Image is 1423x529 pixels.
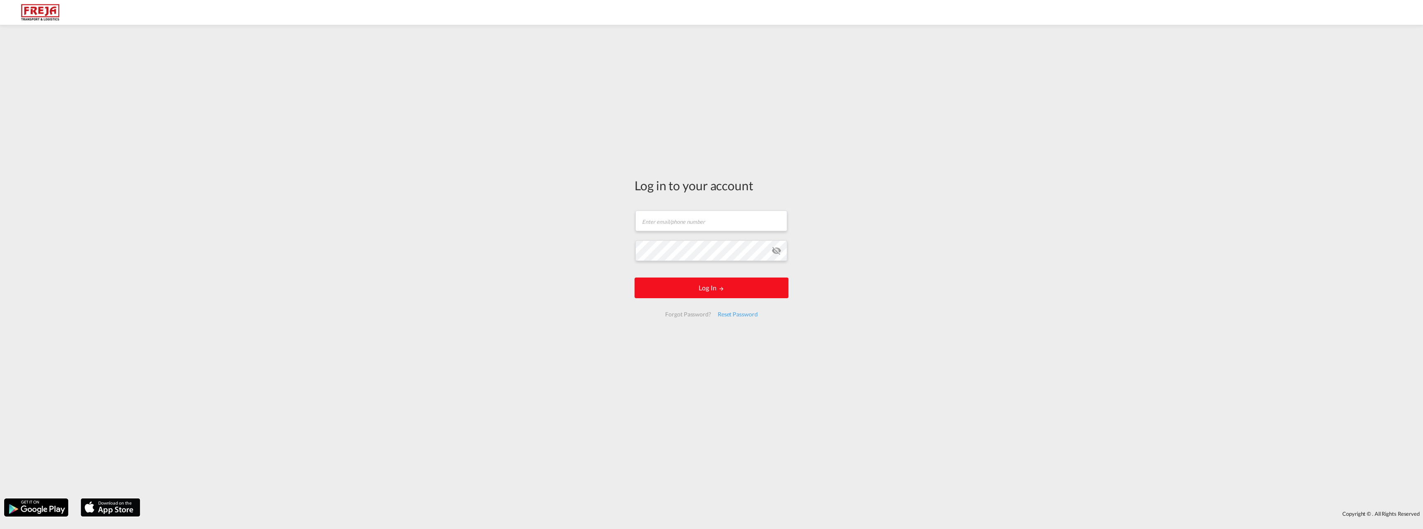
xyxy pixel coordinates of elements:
[635,177,788,194] div: Log in to your account
[771,246,781,256] md-icon: icon-eye-off
[144,507,1423,521] div: Copyright © . All Rights Reserved
[635,278,788,298] button: LOGIN
[80,498,141,517] img: apple.png
[3,498,69,517] img: google.png
[12,3,68,22] img: 586607c025bf11f083711d99603023e7.png
[662,307,714,322] div: Forgot Password?
[714,307,761,322] div: Reset Password
[635,211,787,231] input: Enter email/phone number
